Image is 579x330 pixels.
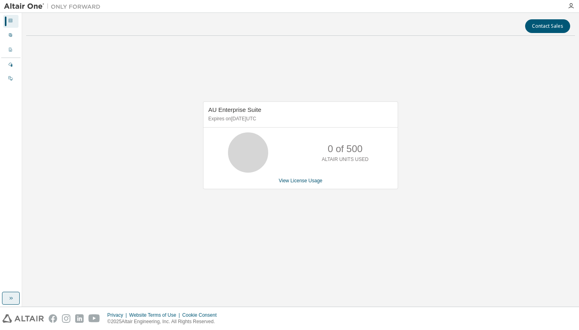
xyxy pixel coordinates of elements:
[2,314,44,323] img: altair_logo.svg
[3,59,18,72] div: Managed
[49,314,57,323] img: facebook.svg
[3,44,18,57] div: Company Profile
[3,29,18,42] div: User Profile
[328,142,363,156] p: 0 of 500
[3,72,18,85] div: On Prem
[322,156,368,163] p: ALTAIR UNITS USED
[525,19,570,33] button: Contact Sales
[182,312,221,318] div: Cookie Consent
[107,318,222,325] p: © 2025 Altair Engineering, Inc. All Rights Reserved.
[279,178,322,184] a: View License Usage
[62,314,70,323] img: instagram.svg
[4,2,105,10] img: Altair One
[75,314,84,323] img: linkedin.svg
[208,115,391,122] p: Expires on [DATE] UTC
[107,312,129,318] div: Privacy
[3,15,18,28] div: Dashboard
[208,106,261,113] span: AU Enterprise Suite
[129,312,182,318] div: Website Terms of Use
[88,314,100,323] img: youtube.svg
